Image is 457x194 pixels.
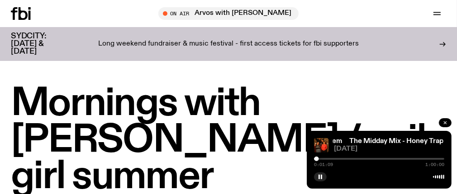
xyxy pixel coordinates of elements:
span: 1:00:00 [425,162,444,167]
span: 0:01:09 [314,162,333,167]
p: Long weekend fundraiser & music festival - first access tickets for fbi supporters [98,40,359,48]
button: On AirArvos with [PERSON_NAME] [158,7,299,20]
span: [DATE] [334,146,444,152]
a: The Midday Mix - Honey Trap Sound System [200,138,342,145]
h3: SYDCITY: [DATE] & [DATE] [11,32,69,55]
